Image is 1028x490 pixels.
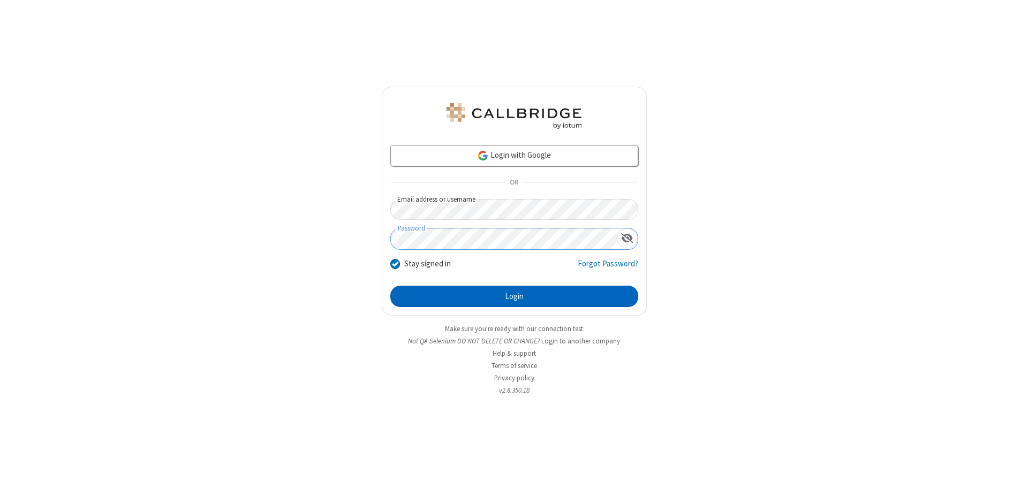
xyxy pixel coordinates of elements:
li: v2.6.350.18 [382,385,647,395]
img: google-icon.png [477,150,489,162]
a: Make sure you're ready with our connection test [445,324,583,333]
label: Stay signed in [404,258,451,270]
button: Login to another company [541,336,620,346]
iframe: Chat [1001,462,1020,483]
a: Terms of service [492,361,537,370]
a: Forgot Password? [578,258,638,278]
img: QA Selenium DO NOT DELETE OR CHANGE [444,103,584,129]
li: Not QA Selenium DO NOT DELETE OR CHANGE? [382,336,647,346]
span: OR [505,175,523,190]
a: Privacy policy [494,373,534,382]
input: Password [391,228,617,249]
div: Show password [617,228,638,248]
a: Login with Google [390,145,638,166]
a: Help & support [493,349,536,358]
input: Email address or username [390,199,638,220]
button: Login [390,286,638,307]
